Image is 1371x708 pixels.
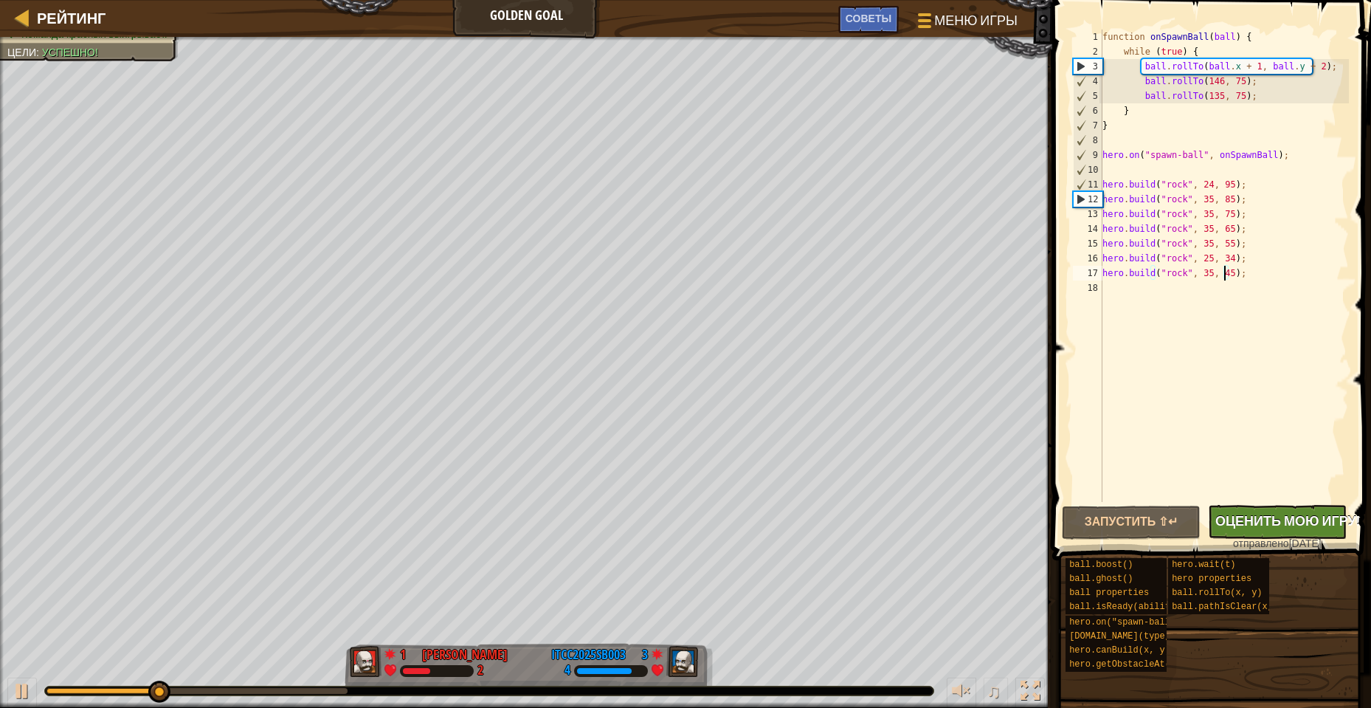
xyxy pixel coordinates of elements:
div: 10 [1074,162,1102,177]
a: Рейтинг [30,8,106,28]
div: 16 [1073,251,1102,266]
div: 9 [1074,148,1102,162]
span: Оценить мою игру! [1215,512,1360,530]
div: 4 [1074,74,1102,89]
span: hero.getObstacleAt(x, y) [1069,659,1197,670]
span: ball properties [1069,588,1149,598]
div: [DATE] [1215,536,1339,551]
img: thang_avatar_frame.png [666,646,699,677]
span: hero.wait(t) [1172,560,1235,570]
span: ♫ [987,680,1001,702]
span: hero.canBuild(x, y) [1069,645,1170,656]
div: 5 [1074,89,1102,103]
div: [PERSON_NAME] [422,645,508,664]
div: 2 [1073,44,1102,59]
span: ball.isReady(ability) [1069,602,1181,612]
span: [DOMAIN_NAME](type, x, y) [1069,631,1202,642]
span: Успешно! [42,47,98,58]
button: ♫ [984,678,1009,708]
button: Меню игры [906,6,1026,41]
span: Советы [846,11,891,25]
button: Запустить ⇧↵ [1062,506,1201,540]
div: 12 [1074,192,1102,207]
div: 7 [1074,118,1102,133]
span: ball.ghost() [1069,574,1133,584]
span: Цели [7,47,36,58]
span: отправлено [1233,537,1289,549]
div: 18 [1073,281,1102,295]
div: 6 [1074,103,1102,118]
div: 3 [1074,59,1102,74]
span: ball.rollTo(x, y) [1172,588,1262,598]
div: 2 [477,664,483,678]
span: hero properties [1172,574,1251,584]
div: 8 [1074,133,1102,148]
div: 13 [1073,207,1102,221]
div: 14 [1073,221,1102,236]
button: Оценить мою игру! [1208,505,1347,539]
span: ball.boost() [1069,560,1133,570]
div: 15 [1073,236,1102,251]
button: Ctrl + P: Play [7,678,37,708]
div: 1 [400,645,415,659]
img: thang_avatar_frame.png [350,646,382,677]
button: Регулировать громкость [947,678,976,708]
div: 17 [1073,266,1102,281]
div: 1 [1073,30,1102,44]
div: 4 [564,664,570,678]
div: 11 [1074,177,1102,192]
div: 3 [633,645,648,659]
div: ITCC2025SB003 [551,645,626,664]
span: ball.pathIsClear(x, y) [1172,602,1288,612]
span: : [36,47,42,58]
span: hero.on("spawn-ball", f) [1069,617,1197,628]
span: Рейтинг [37,8,106,28]
button: Переключить полноэкранный режим [1015,678,1045,708]
span: Меню игры [934,11,1018,30]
